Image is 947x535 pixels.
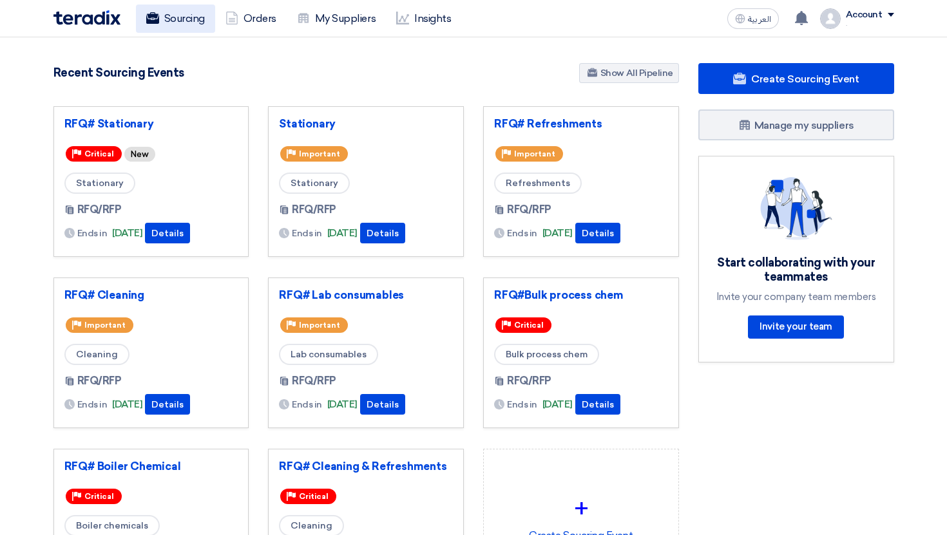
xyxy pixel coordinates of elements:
button: Details [360,223,405,243]
span: [DATE] [327,226,358,241]
span: Refreshments [494,173,582,194]
span: RFQ/RFP [507,202,551,218]
span: RFQ/RFP [507,373,551,389]
span: Ends in [292,227,322,240]
span: [DATE] [112,397,142,412]
span: Bulk process chem [494,344,599,365]
span: RFQ/RFP [77,202,122,218]
a: My Suppliers [287,5,386,33]
div: Account [846,10,883,21]
a: RFQ# Cleaning & Refreshments [279,460,453,473]
span: Cleaning [64,344,129,365]
span: RFQ/RFP [292,373,336,389]
span: Ends in [77,227,108,240]
a: Orders [215,5,287,33]
button: Details [360,394,405,415]
span: Ends in [77,398,108,411]
span: RFQ/RFP [77,373,122,389]
div: . [846,20,894,27]
a: Manage my suppliers [698,109,894,140]
div: Start collaborating with your teammates [714,256,878,285]
a: RFQ# Stationary [64,117,238,130]
button: Details [145,223,190,243]
span: Critical [84,149,114,158]
a: Stationary [279,117,453,130]
button: Details [145,394,190,415]
span: [DATE] [542,397,573,412]
img: profile_test.png [820,8,841,29]
span: Critical [84,492,114,501]
span: Important [299,149,340,158]
span: Create Sourcing Event [751,73,859,85]
span: [DATE] [542,226,573,241]
a: RFQ# Boiler Chemical [64,460,238,473]
span: Important [299,321,340,330]
span: Critical [514,321,544,330]
span: Ends in [507,398,537,411]
span: Important [84,321,126,330]
div: Invite your company team members [714,291,878,303]
span: Ends in [507,227,537,240]
button: العربية [727,8,779,29]
div: New [124,147,155,162]
h4: Recent Sourcing Events [53,66,184,80]
a: Insights [386,5,461,33]
img: invite_your_team.svg [760,177,832,240]
span: العربية [748,15,771,24]
span: [DATE] [327,397,358,412]
span: Stationary [279,173,350,194]
a: Sourcing [136,5,215,33]
span: Important [514,149,555,158]
a: RFQ# Refreshments [494,117,668,130]
span: Critical [299,492,329,501]
a: RFQ# Lab consumables [279,288,453,301]
span: Ends in [292,398,322,411]
a: RFQ#Bulk process chem [494,288,668,301]
span: RFQ/RFP [292,202,336,218]
a: Show All Pipeline [579,63,679,83]
button: Details [575,394,620,415]
button: Details [575,223,620,243]
span: Lab consumables [279,344,378,365]
a: Invite your team [748,315,843,339]
span: [DATE] [112,226,142,241]
a: RFQ# Cleaning [64,288,238,301]
span: Stationary [64,173,135,194]
img: Teradix logo [53,10,120,25]
div: + [494,489,668,528]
